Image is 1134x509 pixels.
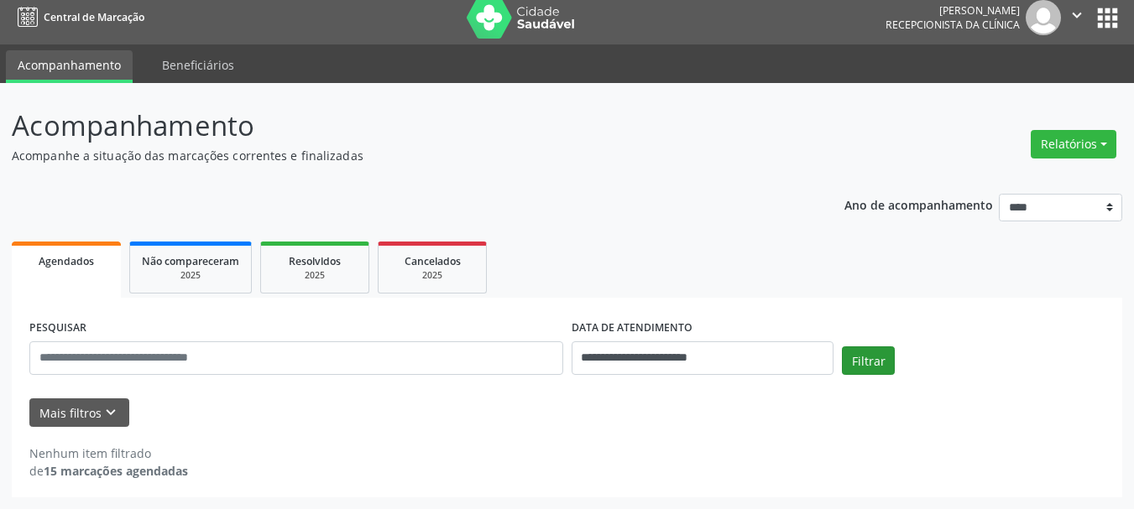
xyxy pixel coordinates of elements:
i: keyboard_arrow_down [102,403,120,422]
i:  [1068,6,1086,24]
a: Acompanhamento [6,50,133,83]
span: Resolvidos [289,254,341,268]
span: Agendados [39,254,94,268]
span: Cancelados [405,254,461,268]
p: Ano de acompanhamento [844,194,993,215]
button: Mais filtroskeyboard_arrow_down [29,398,129,428]
div: 2025 [142,269,239,282]
button: apps [1093,3,1122,33]
label: PESQUISAR [29,315,86,341]
span: Recepcionista da clínica [886,18,1020,32]
div: Nenhum item filtrado [29,444,188,462]
div: 2025 [390,269,474,282]
button: Relatórios [1031,130,1116,158]
div: de [29,462,188,480]
label: DATA DE ATENDIMENTO [572,315,692,341]
div: 2025 [273,269,357,282]
p: Acompanhamento [12,105,789,147]
div: [PERSON_NAME] [886,3,1020,18]
a: Beneficiários [150,50,246,80]
strong: 15 marcações agendadas [44,463,188,479]
p: Acompanhe a situação das marcações correntes e finalizadas [12,147,789,164]
a: Central de Marcação [12,3,144,31]
span: Central de Marcação [44,10,144,24]
span: Não compareceram [142,254,239,268]
button: Filtrar [842,346,895,375]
